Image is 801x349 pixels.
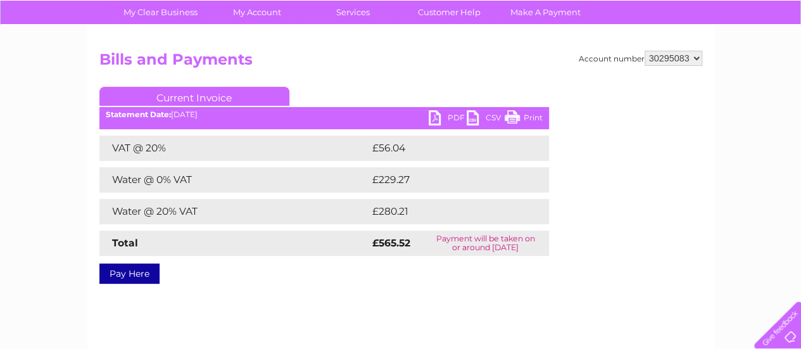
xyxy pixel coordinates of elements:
a: Pay Here [99,263,160,284]
a: Blog [691,54,709,63]
td: Payment will be taken on or around [DATE] [422,231,549,256]
a: Log out [759,54,789,63]
div: Account number [579,51,702,66]
td: £56.04 [369,136,524,161]
a: Customer Help [397,1,501,24]
a: My Account [205,1,309,24]
img: logo.png [28,33,92,72]
a: Water [578,54,602,63]
div: Clear Business is a trading name of Verastar Limited (registered in [GEOGRAPHIC_DATA] No. 3667643... [102,7,700,61]
a: Telecoms [645,54,683,63]
td: £280.21 [369,199,526,224]
a: PDF [429,110,467,129]
a: Contact [717,54,748,63]
td: Water @ 0% VAT [99,167,369,193]
a: Services [301,1,405,24]
td: £229.27 [369,167,526,193]
strong: £565.52 [372,237,410,249]
a: Print [505,110,543,129]
td: VAT @ 20% [99,136,369,161]
a: CSV [467,110,505,129]
td: Water @ 20% VAT [99,199,369,224]
a: My Clear Business [108,1,213,24]
a: Make A Payment [493,1,598,24]
b: Statement Date: [106,110,171,119]
div: [DATE] [99,110,549,119]
a: Energy [610,54,638,63]
strong: Total [112,237,138,249]
a: 0333 014 3131 [562,6,650,22]
h2: Bills and Payments [99,51,702,75]
a: Current Invoice [99,87,289,106]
